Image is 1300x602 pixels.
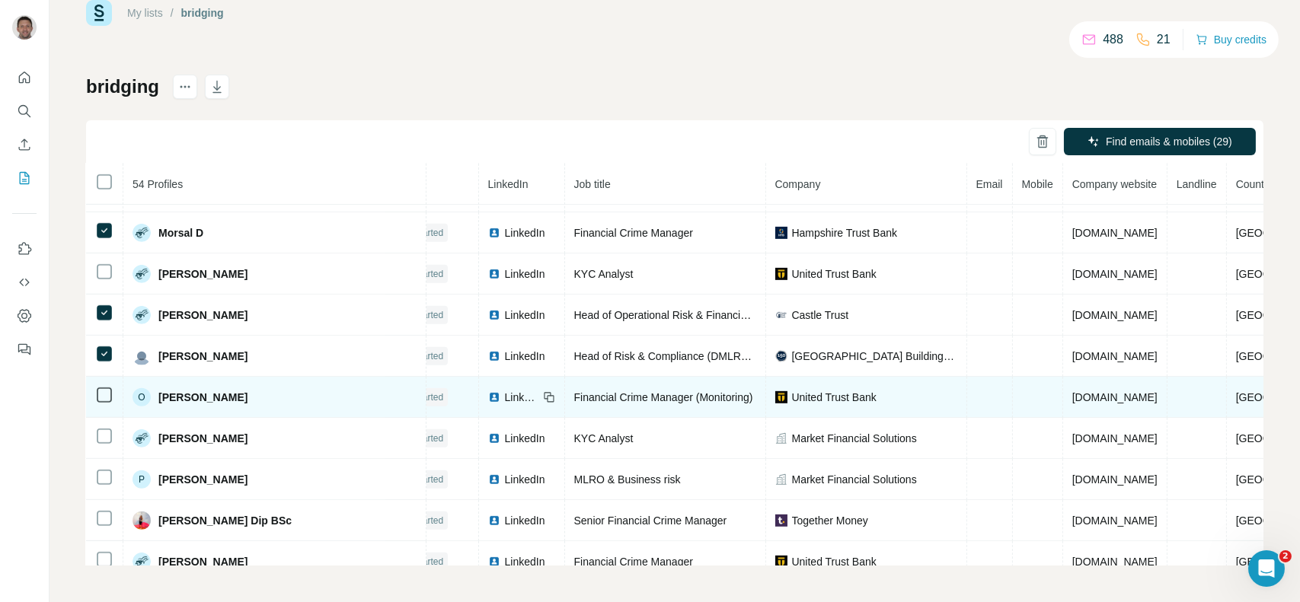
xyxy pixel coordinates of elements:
[1279,550,1292,562] span: 2
[1072,227,1158,239] span: [DOMAIN_NAME]
[12,97,37,125] button: Search
[574,432,634,444] span: KYC Analyst
[574,227,693,239] span: Financial Crime Manager
[505,390,538,405] span: LinkedIn
[1072,309,1158,321] span: [DOMAIN_NAME]
[173,75,197,99] button: actions
[1236,178,1273,190] span: Country
[12,235,37,263] button: Use Surfe on LinkedIn
[488,556,500,568] img: LinkedIn logo
[792,266,877,282] span: United Trust Bank
[775,391,787,403] img: company-logo
[133,470,151,489] div: P
[133,178,183,190] span: 54 Profiles
[133,265,151,283] img: Avatar
[1072,268,1158,280] span: [DOMAIN_NAME]
[488,178,529,190] span: LinkedIn
[1072,473,1158,486] span: [DOMAIN_NAME]
[158,349,248,364] span: [PERSON_NAME]
[775,227,787,239] img: company-logo
[792,307,849,323] span: Castle Trust
[133,306,151,324] img: Avatar
[133,511,151,530] img: Avatar
[1064,128,1256,155] button: Find emails & mobiles (29)
[158,307,248,323] span: [PERSON_NAME]
[133,224,151,242] img: Avatar
[1106,134,1232,149] span: Find emails & mobiles (29)
[792,225,898,240] span: Hampshire Trust Bank
[1022,178,1053,190] span: Mobile
[488,391,500,403] img: LinkedIn logo
[158,513,292,528] span: [PERSON_NAME] Dip BSc
[158,266,248,282] span: [PERSON_NAME]
[574,309,781,321] span: Head of Operational Risk & Financial Crime
[505,472,545,487] span: LinkedIn
[1072,556,1158,568] span: [DOMAIN_NAME]
[12,164,37,192] button: My lists
[574,514,727,527] span: Senior Financial Crime Manager
[171,5,174,21] li: /
[12,15,37,40] img: Avatar
[505,554,545,569] span: LinkedIn
[133,429,151,448] img: Avatar
[574,178,611,190] span: Job title
[133,553,151,571] img: Avatar
[505,431,545,446] span: LinkedIn
[1072,391,1158,403] span: [DOMAIN_NAME]
[775,556,787,568] img: company-logo
[1072,514,1158,527] span: [DOMAIN_NAME]
[1072,432,1158,444] span: [DOMAIN_NAME]
[775,514,787,527] img: company-logo
[574,473,681,486] span: MLRO & Business risk
[1157,30,1171,49] p: 21
[158,225,203,240] span: Morsal D
[127,7,163,19] a: My lists
[488,350,500,362] img: LinkedIn logo
[1248,550,1285,587] iframe: Intercom live chat
[12,336,37,363] button: Feedback
[792,472,917,487] span: Market Financial Solutions
[86,75,159,99] h1: bridging
[505,225,545,240] span: LinkedIn
[1103,30,1123,49] p: 488
[505,513,545,528] span: LinkedIn
[792,390,877,405] span: United Trust Bank
[1196,29,1266,50] button: Buy credits
[1072,178,1157,190] span: Company website
[158,390,248,405] span: [PERSON_NAME]
[792,513,868,528] span: Together Money
[158,472,248,487] span: [PERSON_NAME]
[181,5,224,21] div: bridging
[488,514,500,527] img: LinkedIn logo
[574,391,753,403] span: Financial Crime Manager (Monitoring)
[775,309,787,321] img: company-logo
[574,268,634,280] span: KYC Analyst
[12,269,37,296] button: Use Surfe API
[775,178,821,190] span: Company
[1177,178,1217,190] span: Landline
[133,388,151,406] div: O
[792,349,957,364] span: [GEOGRAPHIC_DATA] Building Society
[133,347,151,365] img: Avatar
[976,178,1003,190] span: Email
[12,131,37,158] button: Enrich CSV
[574,350,946,362] span: Head of Risk & Compliance (DMLRO) [GEOGRAPHIC_DATA] Building Society
[505,307,545,323] span: LinkedIn
[1072,350,1158,362] span: [DOMAIN_NAME]
[12,64,37,91] button: Quick start
[792,554,877,569] span: United Trust Bank
[488,432,500,444] img: LinkedIn logo
[12,302,37,330] button: Dashboard
[488,268,500,280] img: LinkedIn logo
[488,227,500,239] img: LinkedIn logo
[488,473,500,486] img: LinkedIn logo
[158,554,248,569] span: [PERSON_NAME]
[488,309,500,321] img: LinkedIn logo
[775,350,787,362] img: company-logo
[158,431,248,446] span: [PERSON_NAME]
[574,556,693,568] span: Financial Crime Manager
[792,431,917,446] span: Market Financial Solutions
[505,266,545,282] span: LinkedIn
[505,349,545,364] span: LinkedIn
[775,268,787,280] img: company-logo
